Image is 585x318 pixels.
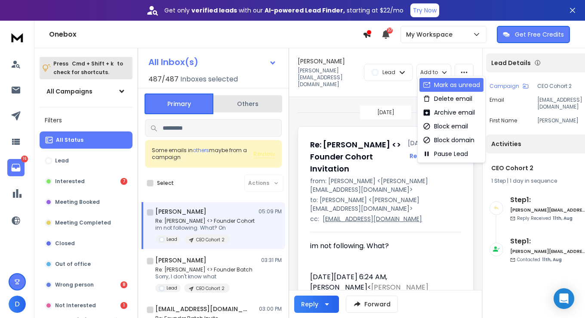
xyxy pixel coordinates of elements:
button: Reply [409,152,427,160]
img: logo [9,29,26,45]
button: Others [213,94,282,113]
p: Meeting Booked [55,199,100,206]
p: Closed [55,240,75,247]
h1: CEO Cohort 2 [491,164,584,172]
p: Email [490,97,504,110]
p: Wrong person [55,281,94,288]
p: Sorry, I don't know what [155,273,252,280]
div: | [491,178,584,184]
p: My Workspace [406,30,456,39]
p: Get only with our starting at $22/mo [164,6,403,15]
div: Pause Lead [423,150,468,158]
span: 487 / 487 [148,74,179,84]
span: 27 [387,28,393,34]
p: Meeting Completed [55,219,111,226]
p: 03:00 PM [259,306,282,312]
h1: Re: [PERSON_NAME] <> Founder Cohort Invitation [310,139,403,175]
p: Lead [382,69,395,76]
p: Lead Details [491,59,531,67]
p: [EMAIL_ADDRESS][DOMAIN_NAME] [323,215,422,223]
span: Review [253,150,275,158]
div: Some emails in maybe from a campaign [152,147,253,161]
h3: Filters [40,114,132,126]
span: others [193,147,209,154]
p: Try Now [413,6,437,15]
p: 16 [21,156,28,162]
p: Contacted [517,256,562,263]
div: Reply [301,300,318,309]
p: cc: [310,215,319,223]
p: Re: [PERSON_NAME] <> Founder Batch [155,266,252,273]
p: [DATE] [377,109,394,116]
p: Add to [420,69,438,76]
p: Interested [55,178,85,185]
div: 7 [120,178,127,185]
button: Forward [346,296,398,313]
p: Press to check for shortcuts. [53,59,123,77]
h1: [PERSON_NAME] [298,57,345,65]
span: Cmd + Shift + k [71,59,115,69]
div: im not following. What? [310,241,454,251]
div: 1 [120,302,127,309]
p: First Name [490,117,517,124]
h1: [PERSON_NAME] [155,207,206,216]
p: Out of office [55,261,91,268]
p: CEO Cohort 2 [196,285,225,292]
h1: Onebox [49,29,363,40]
p: All Status [56,137,83,143]
span: 11th, Aug [542,256,562,263]
div: Block email [423,122,468,131]
strong: verified leads [191,6,237,15]
p: Not Interested [55,302,96,309]
span: D [9,296,26,313]
p: Campaign [490,83,519,90]
span: 11th, Aug [553,215,573,221]
button: Primary [145,94,213,114]
div: Archive email [423,108,475,117]
p: Get Free Credits [515,30,564,39]
h1: All Campaigns [46,87,92,96]
p: [PERSON_NAME][EMAIL_ADDRESS][DOMAIN_NAME] [298,67,359,88]
p: 05:09 PM [259,208,282,215]
h1: All Inbox(s) [148,58,198,66]
h1: [EMAIL_ADDRESS][DOMAIN_NAME] [155,305,250,313]
span: 1 Step [491,177,506,184]
span: 1 day in sequence [510,177,557,184]
p: im not following. What? On [155,224,255,231]
h3: Inboxes selected [180,74,238,84]
div: Mark as unread [423,81,480,89]
div: Block domain [423,136,474,144]
div: 8 [120,281,127,288]
p: CEO Cohort 2 [196,237,225,243]
p: from: [PERSON_NAME] <[PERSON_NAME][EMAIL_ADDRESS][DOMAIN_NAME]> [310,177,461,194]
p: Lead [55,157,69,164]
label: Select [157,180,174,187]
p: to: [PERSON_NAME] <[PERSON_NAME][EMAIL_ADDRESS][DOMAIN_NAME]> [310,196,461,213]
p: Lead [166,236,177,243]
p: Lead [166,285,177,291]
p: Reply Received [517,215,573,221]
p: Re: [PERSON_NAME] <> Founder Cohort [155,218,255,224]
h1: [PERSON_NAME] [155,256,206,265]
p: 03:31 PM [261,257,282,264]
span: < > [310,282,428,313]
p: [DATE] : 05:09 pm [408,139,461,147]
div: Open Intercom Messenger [554,288,574,309]
div: Delete email [423,94,472,103]
strong: AI-powered Lead Finder, [265,6,345,15]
